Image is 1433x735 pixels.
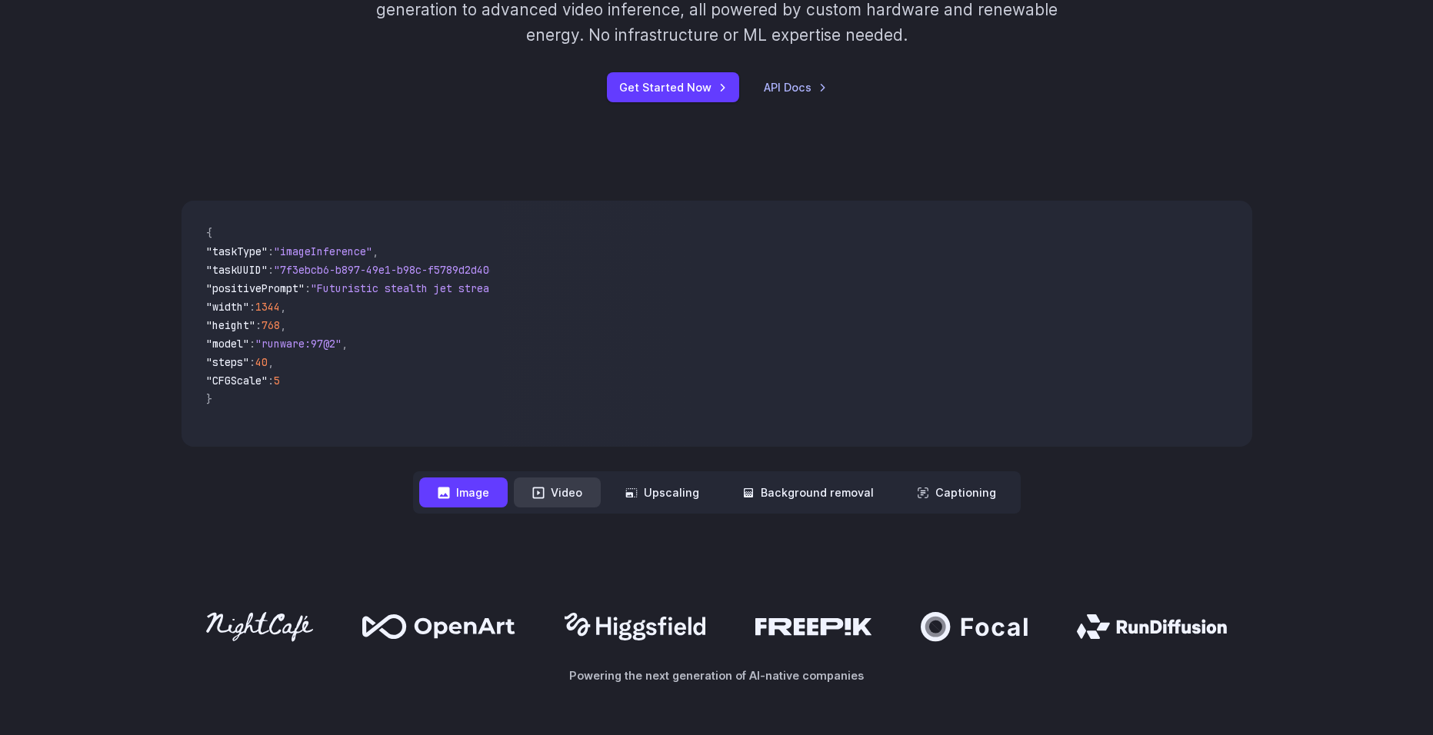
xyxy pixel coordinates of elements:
span: "taskUUID" [206,263,268,277]
span: , [280,318,286,332]
span: : [268,244,274,258]
span: : [268,374,274,387]
span: "height" [206,318,255,332]
span: } [206,392,212,406]
a: API Docs [764,78,827,96]
span: : [305,281,311,295]
span: "positivePrompt" [206,281,305,295]
span: : [249,337,255,351]
span: 768 [262,318,280,332]
span: "model" [206,337,249,351]
span: "steps" [206,355,249,369]
span: , [372,244,378,258]
span: { [206,226,212,240]
span: : [249,300,255,314]
button: Video [514,477,601,507]
button: Upscaling [607,477,718,507]
a: Get Started Now [607,72,739,102]
span: : [255,318,262,332]
span: "width" [206,300,249,314]
span: : [249,355,255,369]
span: , [268,355,274,369]
button: Background removal [724,477,892,507]
p: Powering the next generation of AI-native companies [182,667,1252,684]
span: "taskType" [206,244,268,258]
span: "CFGScale" [206,374,268,387]
span: 40 [255,355,268,369]
span: 1344 [255,300,280,314]
span: "imageInference" [274,244,372,258]
span: , [280,300,286,314]
button: Image [419,477,508,507]
span: "Futuristic stealth jet streaking through a neon-lit cityscape with glowing purple exhaust" [311,281,871,295]
span: : [268,263,274,277]
button: Captioning [898,477,1015,507]
span: "7f3ebcb6-b897-49e1-b98c-f5789d2d40d7" [274,263,508,277]
span: "runware:97@2" [255,337,342,351]
span: 5 [274,374,280,387]
span: , [342,337,348,351]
